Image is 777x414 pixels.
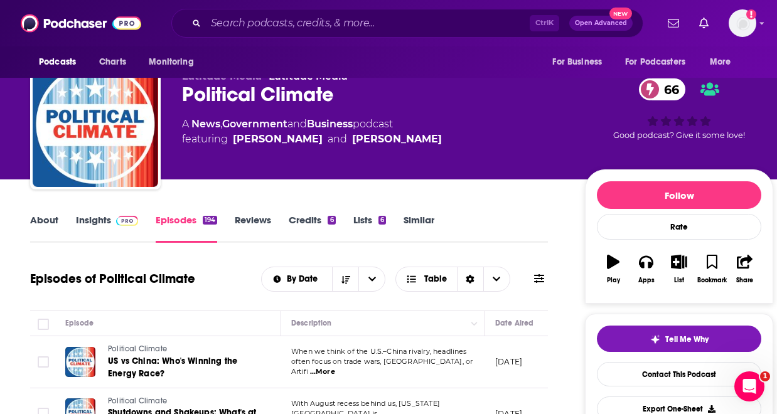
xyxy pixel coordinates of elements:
a: News [191,118,220,130]
a: Similar [404,214,434,243]
div: Rate [597,214,761,240]
p: [DATE] [495,356,522,367]
span: Tell Me Why [665,334,709,344]
button: tell me why sparkleTell Me Why [597,326,761,352]
div: 6 [328,216,335,225]
div: Search podcasts, credits, & more... [171,9,643,38]
button: Play [597,247,630,292]
span: and [287,118,307,130]
button: open menu [358,267,385,291]
div: 66Good podcast? Give it some love! [585,70,773,148]
svg: Add a profile image [746,9,756,19]
a: Reviews [235,214,271,243]
a: Business [307,118,353,130]
span: 66 [651,78,685,100]
img: tell me why sparkle [650,334,660,344]
a: Charts [91,50,134,74]
a: US vs China: Who's Winning the Energy Race? [108,355,259,380]
h2: Choose List sort [261,267,386,292]
span: Political Climate [108,396,167,405]
a: Shane Skelton [352,132,442,147]
a: Political Climate [108,396,259,407]
button: Follow [597,181,761,209]
div: Apps [638,277,655,284]
h1: Episodes of Political Climate [30,271,195,287]
a: 66 [639,78,685,100]
span: US vs China: Who's Winning the Energy Race? [108,356,237,379]
span: Good podcast? Give it some love! [613,130,745,140]
button: open menu [701,50,747,74]
span: More [710,53,731,71]
a: InsightsPodchaser Pro [76,214,138,243]
a: Government [222,118,287,130]
button: Share [729,247,761,292]
div: A podcast [182,117,442,147]
div: Episode [65,316,94,331]
span: For Business [552,53,602,71]
button: open menu [30,50,92,74]
button: List [663,247,695,292]
span: ...More [310,367,335,377]
span: and [328,132,347,147]
div: List [674,277,684,284]
span: Table [424,275,447,284]
div: Description [291,316,331,331]
a: Political Climate [108,344,259,355]
span: Open Advanced [575,20,627,26]
a: About [30,214,58,243]
span: Podcasts [39,53,76,71]
a: Show notifications dropdown [663,13,684,34]
input: Search podcasts, credits, & more... [206,13,530,33]
span: often focus on trade wars, [GEOGRAPHIC_DATA], or Artifi [291,357,473,376]
button: Show profile menu [729,9,756,37]
img: Political Climate [33,61,158,187]
button: Column Actions [467,316,482,331]
a: Show notifications dropdown [694,13,714,34]
span: Logged in as juliafrontz [729,9,756,37]
span: By Date [287,275,322,284]
span: When we think of the U.S.–China rivalry, headlines [291,347,467,356]
button: open menu [262,275,333,284]
button: open menu [544,50,618,74]
button: open menu [140,50,210,74]
a: Julia Pyper [233,132,323,147]
button: Bookmark [695,247,728,292]
span: Political Climate [108,344,167,353]
span: Ctrl K [530,15,559,31]
div: Bookmark [697,277,727,284]
button: Apps [630,247,662,292]
span: Toggle select row [38,356,49,368]
div: Share [736,277,753,284]
div: 6 [378,216,386,225]
div: Sort Direction [457,267,483,291]
a: Credits6 [289,214,335,243]
div: 194 [203,216,217,225]
span: New [609,8,632,19]
span: Charts [99,53,126,71]
button: open menu [617,50,704,74]
div: Play [607,277,620,284]
img: Podchaser Pro [116,216,138,226]
span: , [220,118,222,130]
img: Podchaser - Follow, Share and Rate Podcasts [21,11,141,35]
iframe: Intercom live chat [734,371,764,401]
button: Choose View [395,267,510,292]
a: Episodes194 [156,214,217,243]
a: Contact This Podcast [597,362,761,386]
button: Sort Direction [332,267,358,291]
button: Open AdvancedNew [569,16,633,31]
a: Lists6 [353,214,386,243]
span: For Podcasters [625,53,685,71]
span: Monitoring [149,53,193,71]
div: Date Aired [495,316,533,331]
img: User Profile [729,9,756,37]
span: 1 [760,371,770,381]
span: featuring [182,132,442,147]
